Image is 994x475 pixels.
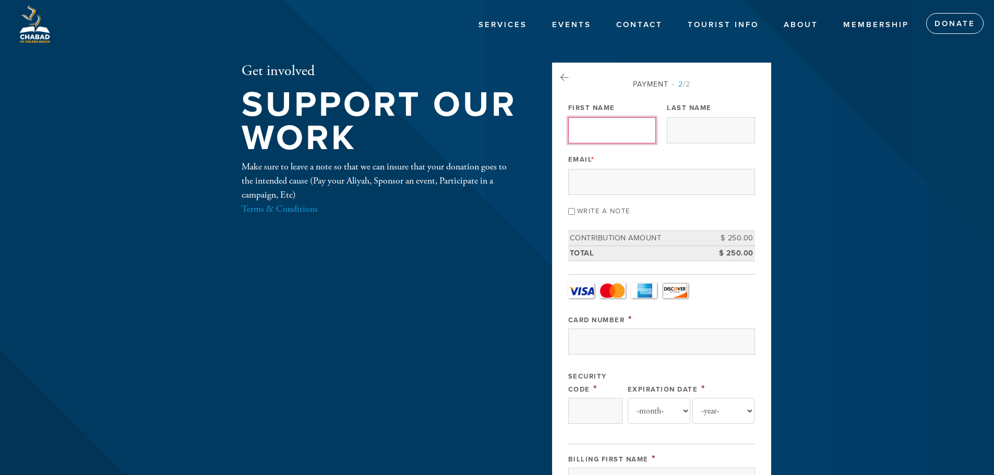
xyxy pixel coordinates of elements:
label: Email [568,155,595,164]
label: Last Name [667,103,712,113]
span: This field is required. [628,313,632,325]
select: Expiration Date year [692,398,755,424]
span: This field is required. [593,383,597,394]
a: About [776,15,826,35]
h1: Support our work [242,88,518,155]
a: Tourist Info [680,15,767,35]
a: Membership [835,15,917,35]
img: Logo%20GB1.png [16,5,53,43]
div: Make sure to leave a note so that we can insure that your donation goes to the intended cause (Pa... [242,160,518,216]
label: Card Number [568,316,625,324]
a: Visa [568,283,594,298]
label: First Name [568,103,615,113]
a: Terms & Conditions [242,203,318,215]
span: This field is required. [591,155,595,164]
a: Discover [662,283,688,298]
span: This field is required. [652,453,656,464]
td: Contribution Amount [568,231,708,246]
div: Payment [568,79,755,90]
select: Expiration Date month [628,398,690,424]
td: $ 250.00 [708,231,755,246]
a: Amex [631,283,657,298]
label: Billing First Name [568,455,649,464]
label: Write a note [577,207,630,215]
a: Donate [926,13,984,34]
span: /2 [672,80,690,89]
a: Contact [608,15,670,35]
span: 2 [678,80,683,89]
label: Security Code [568,372,607,394]
span: This field is required. [701,383,705,394]
a: MasterCard [600,283,626,298]
h2: Get involved [242,63,518,80]
a: Events [544,15,599,35]
td: Total [568,246,708,261]
td: $ 250.00 [708,246,755,261]
label: Expiration Date [628,385,698,394]
a: Services [471,15,535,35]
